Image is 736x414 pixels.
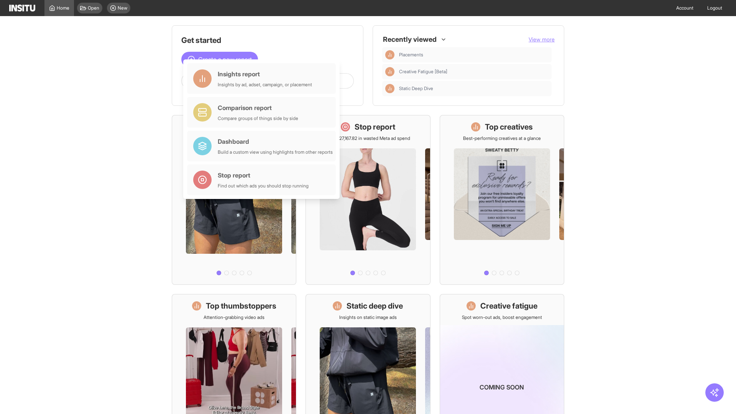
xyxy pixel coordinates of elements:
a: Stop reportSave £27,167.82 in wasted Meta ad spend [306,115,430,285]
button: View more [529,36,555,43]
span: Static Deep Dive [399,85,433,92]
div: Insights report [218,69,312,79]
div: Dashboard [218,137,333,146]
div: Insights by ad, adset, campaign, or placement [218,82,312,88]
span: Create a new report [198,55,252,64]
div: Insights [385,84,394,93]
div: Compare groups of things side by side [218,115,298,122]
span: Creative Fatigue [Beta] [399,69,447,75]
p: Save £27,167.82 in wasted Meta ad spend [325,135,410,141]
span: New [118,5,127,11]
span: Placements [399,52,549,58]
div: Insights [385,67,394,76]
h1: Stop report [355,122,395,132]
p: Attention-grabbing video ads [204,314,264,320]
a: What's live nowSee all active ads instantly [172,115,296,285]
img: Logo [9,5,35,11]
div: Insights [385,50,394,59]
h1: Static deep dive [347,301,403,311]
p: Best-performing creatives at a glance [463,135,541,141]
div: Comparison report [218,103,298,112]
span: Static Deep Dive [399,85,549,92]
span: Open [88,5,99,11]
h1: Top creatives [485,122,533,132]
p: Insights on static image ads [339,314,397,320]
div: Stop report [218,171,309,180]
div: Find out which ads you should stop running [218,183,309,189]
span: Creative Fatigue [Beta] [399,69,549,75]
div: Build a custom view using highlights from other reports [218,149,333,155]
h1: Top thumbstoppers [206,301,276,311]
span: Home [57,5,69,11]
span: Placements [399,52,423,58]
h1: Get started [181,35,354,46]
a: Top creativesBest-performing creatives at a glance [440,115,564,285]
button: Create a new report [181,52,258,67]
